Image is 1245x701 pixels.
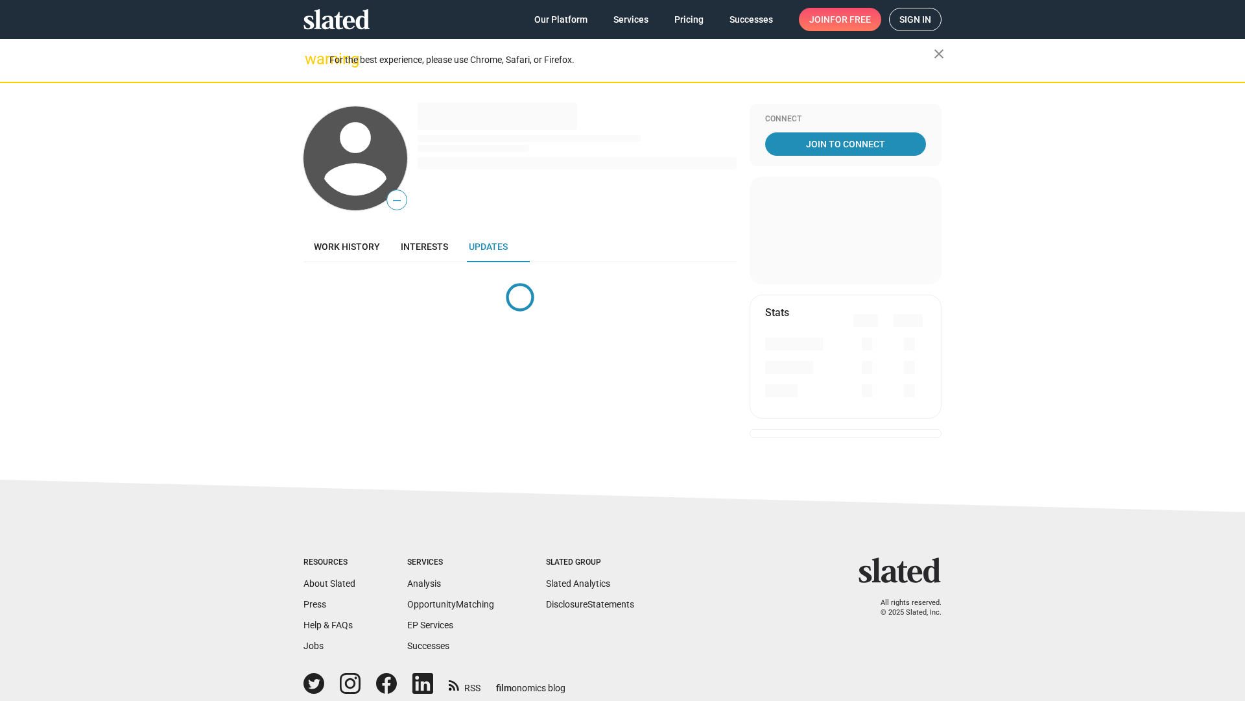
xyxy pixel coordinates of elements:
div: For the best experience, please use Chrome, Safari, or Firefox. [329,51,934,69]
a: DisclosureStatements [546,599,634,609]
a: Interests [390,231,458,262]
a: OpportunityMatching [407,599,494,609]
a: Our Platform [524,8,598,31]
span: — [387,192,407,209]
span: Join [809,8,871,31]
a: Joinfor free [799,8,881,31]
span: Our Platform [534,8,587,31]
span: Updates [469,241,508,252]
div: Resources [303,558,355,568]
span: Join To Connect [768,132,923,156]
span: Services [613,8,648,31]
span: Sign in [899,8,931,31]
span: Interests [401,241,448,252]
div: Connect [765,114,926,125]
span: film [496,683,512,693]
a: Services [603,8,659,31]
a: Successes [407,641,449,651]
a: Pricing [664,8,714,31]
a: Help & FAQs [303,620,353,630]
a: About Slated [303,578,355,589]
a: Updates [458,231,518,262]
p: All rights reserved. © 2025 Slated, Inc. [867,598,942,617]
span: for free [830,8,871,31]
a: Join To Connect [765,132,926,156]
a: RSS [449,674,480,695]
a: Work history [303,231,390,262]
div: Slated Group [546,558,634,568]
mat-icon: warning [305,51,320,67]
span: Work history [314,241,380,252]
a: filmonomics blog [496,672,565,695]
a: Sign in [889,8,942,31]
a: Successes [719,8,783,31]
div: Services [407,558,494,568]
a: EP Services [407,620,453,630]
a: Jobs [303,641,324,651]
mat-icon: close [931,46,947,62]
a: Press [303,599,326,609]
mat-card-title: Stats [765,306,789,319]
a: Analysis [407,578,441,589]
span: Successes [729,8,773,31]
a: Slated Analytics [546,578,610,589]
span: Pricing [674,8,704,31]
